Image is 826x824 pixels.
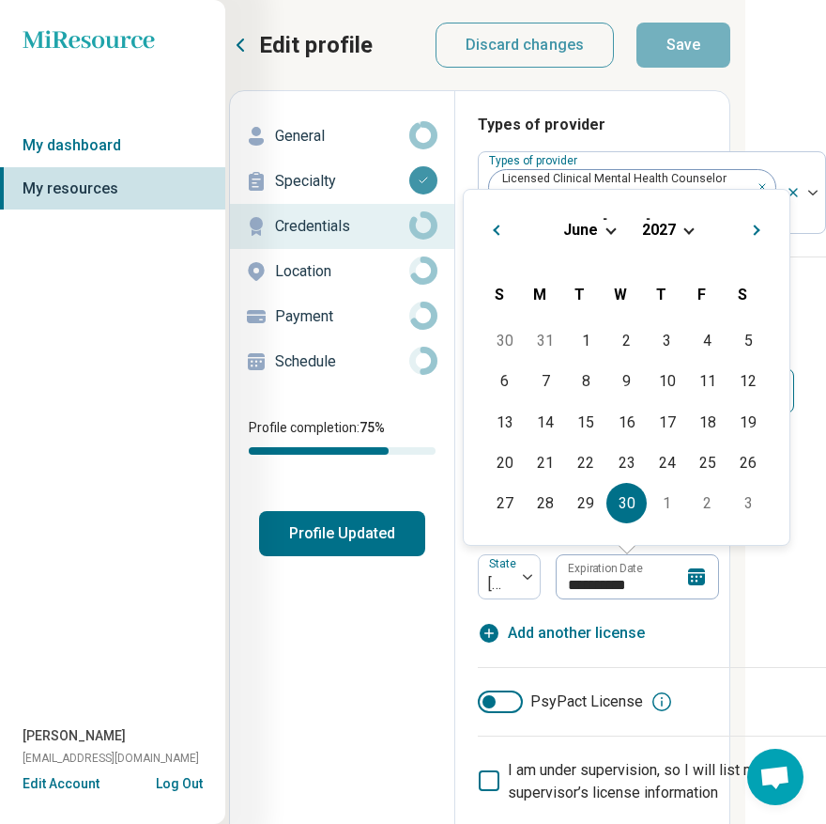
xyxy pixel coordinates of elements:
[687,402,727,443] div: Choose Friday, June 18th, 2027
[687,361,727,401] div: Choose Friday, June 11th, 2027
[606,320,647,361] div: Choose Wednesday, June 2nd, 2027
[275,350,409,373] p: Schedule
[728,483,769,523] div: Choose Saturday, July 3rd, 2027
[647,320,687,361] div: Choose Thursday, June 3rd, 2027
[687,483,727,523] div: Choose Friday, July 2nd, 2027
[566,320,606,361] div: Choose Tuesday, June 1st, 2027
[728,320,769,361] div: Choose Saturday, June 5th, 2027
[687,320,727,361] div: Choose Friday, June 4th, 2027
[526,361,566,401] div: Choose Monday, June 7th, 2027
[728,443,769,483] div: Choose Saturday, June 26th, 2027
[478,114,826,136] h3: Types of provider
[495,286,504,303] span: S
[249,447,436,455] div: Profile completion
[687,443,727,483] div: Choose Friday, June 25th, 2027
[728,402,769,443] div: Choose Saturday, June 19th, 2027
[479,212,774,240] h2: [DATE]
[23,726,126,746] span: [PERSON_NAME]
[647,443,687,483] div: Choose Thursday, June 24th, 2027
[230,204,454,249] a: Credentials
[728,361,769,401] div: Choose Saturday, June 12th, 2027
[484,320,525,361] div: Choose Sunday, May 30th, 2027
[526,483,566,523] div: Choose Monday, June 28th, 2027
[484,320,768,523] div: Month June, 2027
[606,361,647,401] div: Choose Wednesday, June 9th, 2027
[563,221,598,239] span: June
[275,215,409,238] p: Credentials
[656,286,666,303] span: T
[566,483,606,523] div: Choose Tuesday, June 29th, 2027
[526,443,566,483] div: Choose Monday, June 21st, 2027
[647,402,687,443] div: Choose Thursday, June 17th, 2027
[275,305,409,328] p: Payment
[463,189,790,546] div: Choose Date
[23,774,99,794] button: Edit Account
[230,249,454,294] a: Location
[747,749,803,805] div: Open chat
[526,320,566,361] div: Choose Monday, May 31st, 2027
[641,220,677,240] button: 2027
[484,443,525,483] div: Choose Sunday, June 20th, 2027
[359,420,385,435] span: 75 %
[478,622,645,645] button: Add another license
[574,286,585,303] span: T
[275,125,409,148] p: General
[606,402,647,443] div: Choose Wednesday, June 16th, 2027
[636,23,730,68] button: Save
[479,212,509,242] button: Previous Month
[275,260,409,283] p: Location
[23,750,199,767] span: [EMAIL_ADDRESS][DOMAIN_NAME]
[566,361,606,401] div: Choose Tuesday, June 8th, 2027
[230,114,454,159] a: General
[614,286,627,303] span: W
[230,294,454,339] a: Payment
[230,407,454,466] div: Profile completion:
[259,30,373,60] p: Edit profile
[436,23,615,68] button: Discard changes
[744,212,774,242] button: Next Month
[606,443,647,483] div: Choose Wednesday, June 23rd, 2027
[156,774,203,789] button: Log Out
[508,622,645,645] span: Add another license
[484,361,525,401] div: Choose Sunday, June 6th, 2027
[697,286,706,303] span: F
[526,402,566,443] div: Choose Monday, June 14th, 2027
[508,761,763,801] span: I am under supervision, so I will list my supervisor’s license information
[566,443,606,483] div: Choose Tuesday, June 22nd, 2027
[562,220,599,240] button: June
[484,402,525,443] div: Choose Sunday, June 13th, 2027
[606,483,647,523] div: Choose Wednesday, June 30th, 2027
[533,286,546,303] span: M
[478,691,643,713] label: PsyPact License
[738,286,747,303] span: S
[647,361,687,401] div: Choose Thursday, June 10th, 2027
[489,557,520,570] label: State
[489,154,581,167] label: Types of provider
[484,483,525,523] div: Choose Sunday, June 27th, 2027
[566,402,606,443] div: Choose Tuesday, June 15th, 2027
[230,159,454,204] a: Specialty
[275,170,409,193] p: Specialty
[489,170,757,205] span: Licensed Clinical Mental Health Counselor (LCMHC)
[259,511,425,556] button: Profile Updated
[230,339,454,384] a: Schedule
[642,221,676,239] span: 2027
[647,483,687,523] div: Choose Thursday, July 1st, 2027
[229,30,373,60] button: Edit profile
